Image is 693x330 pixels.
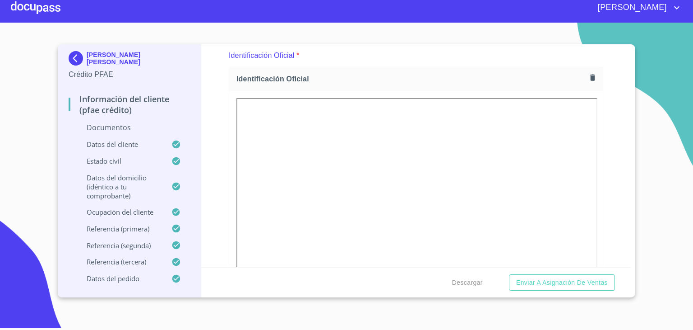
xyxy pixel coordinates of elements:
p: Referencia (tercera) [69,257,171,266]
button: Descargar [448,274,486,291]
p: Ocupación del Cliente [69,207,171,217]
p: Referencia (primera) [69,224,171,233]
div: [PERSON_NAME] [PERSON_NAME] [69,51,190,69]
span: Descargar [452,277,483,288]
p: Información del cliente (PFAE crédito) [69,94,190,115]
p: [PERSON_NAME] [PERSON_NAME] [87,51,190,66]
p: Referencia (segunda) [69,241,171,250]
p: Datos del cliente [69,140,171,149]
button: Enviar a Asignación de Ventas [509,274,615,291]
p: Documentos [69,123,190,132]
span: Enviar a Asignación de Ventas [516,277,608,288]
p: Estado Civil [69,156,171,165]
p: Datos del domicilio (idéntico a tu comprobante) [69,173,171,200]
img: Docupass spot blue [69,51,87,66]
span: [PERSON_NAME] [591,0,671,15]
p: Datos del pedido [69,274,171,283]
span: Identificación Oficial [236,74,587,84]
p: Crédito PFAE [69,69,190,80]
button: account of current user [591,0,682,15]
p: Identificación Oficial [229,50,295,61]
